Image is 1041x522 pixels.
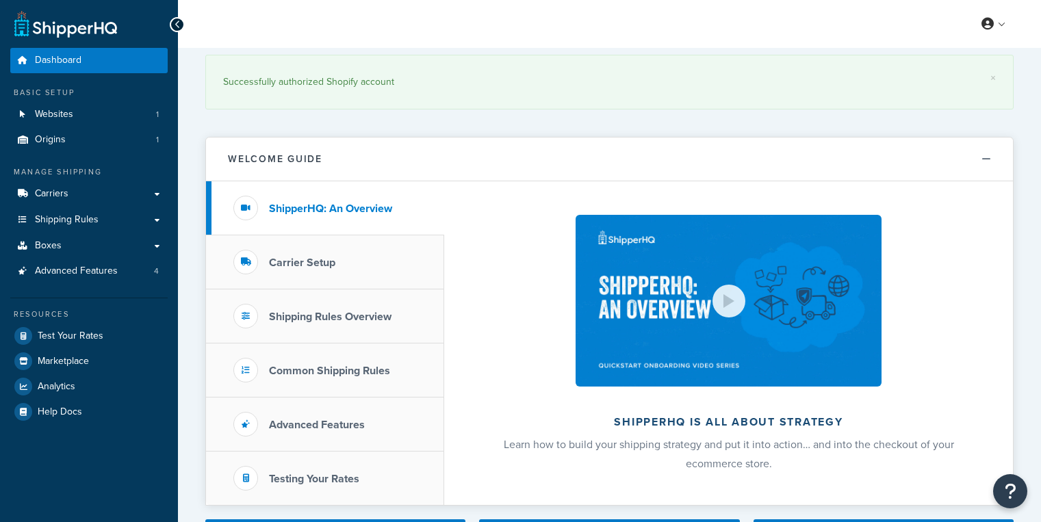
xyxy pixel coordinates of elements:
a: Origins1 [10,127,168,153]
li: Origins [10,127,168,153]
span: Learn how to build your shipping strategy and put it into action… and into the checkout of your e... [504,436,954,471]
span: Dashboard [35,55,81,66]
a: Marketplace [10,349,168,374]
button: Welcome Guide [206,138,1013,181]
a: Analytics [10,374,168,399]
span: Carriers [35,188,68,200]
a: Dashboard [10,48,168,73]
a: Help Docs [10,400,168,424]
span: Origins [35,134,66,146]
div: Manage Shipping [10,166,168,178]
a: Test Your Rates [10,324,168,348]
span: Test Your Rates [38,330,103,342]
a: Advanced Features4 [10,259,168,284]
span: Advanced Features [35,265,118,277]
h2: Welcome Guide [228,154,322,164]
div: Basic Setup [10,87,168,99]
span: Boxes [35,240,62,252]
span: 1 [156,134,159,146]
h3: Advanced Features [269,419,365,431]
h3: Shipping Rules Overview [269,311,391,323]
h3: ShipperHQ: An Overview [269,203,392,215]
li: Advanced Features [10,259,168,284]
a: Boxes [10,233,168,259]
a: Carriers [10,181,168,207]
span: 1 [156,109,159,120]
h3: Carrier Setup [269,257,335,269]
span: 4 [154,265,159,277]
a: Shipping Rules [10,207,168,233]
h3: Testing Your Rates [269,473,359,485]
h2: ShipperHQ is all about strategy [480,416,977,428]
div: Resources [10,309,168,320]
button: Open Resource Center [993,474,1027,508]
a: Websites1 [10,102,168,127]
h3: Common Shipping Rules [269,365,390,377]
span: Analytics [38,381,75,393]
span: Shipping Rules [35,214,99,226]
span: Marketplace [38,356,89,367]
span: Help Docs [38,406,82,418]
li: Websites [10,102,168,127]
img: ShipperHQ is all about strategy [576,215,881,387]
span: Websites [35,109,73,120]
div: Successfully authorized Shopify account [223,73,996,92]
a: × [990,73,996,83]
